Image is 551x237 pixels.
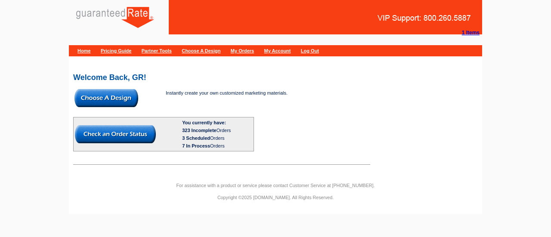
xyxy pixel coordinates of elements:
[462,30,480,36] strong: 1 Items
[166,90,288,95] span: Instantly create your own customized marketing materials.
[73,74,478,81] h2: Welcome Back, GR!
[182,143,210,148] span: 7 In Process
[74,89,138,107] img: button-choose-design.gif
[182,126,252,150] div: Orders Orders Orders
[101,48,132,53] a: Pricing Guide
[75,125,156,143] img: button-check-order-status.gif
[142,48,172,53] a: Partner Tools
[182,48,220,53] a: Choose A Design
[69,194,482,201] p: Copyright ©2025 [DOMAIN_NAME]. All Rights Reserved.
[301,48,319,53] a: Log Out
[264,48,291,53] a: My Account
[182,120,226,125] b: You currently have:
[182,128,216,133] span: 323 Incomplete
[69,182,482,189] p: For assistance with a product or service please contact Customer Service at [PHONE_NUMBER].
[182,135,210,141] span: 3 Scheduled
[77,48,91,53] a: Home
[231,48,254,53] a: My Orders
